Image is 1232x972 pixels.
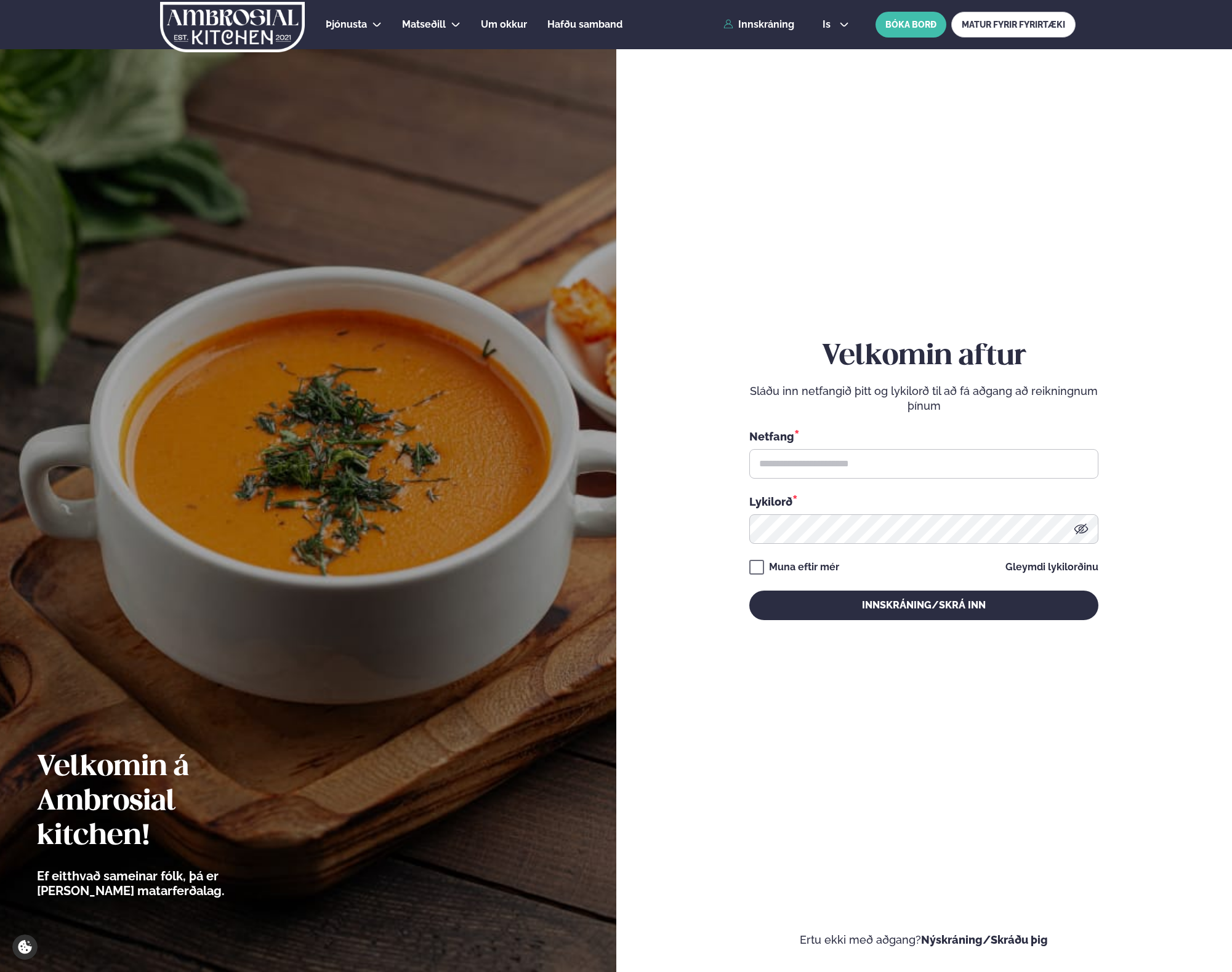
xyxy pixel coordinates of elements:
[749,428,1098,444] div: Netfang
[749,591,1098,620] button: Innskráning/Skrá inn
[921,933,1048,946] a: Nýskráning/Skráðu þig
[402,18,446,30] span: Matseðill
[326,18,367,30] span: Þjónusta
[159,2,306,52] img: logo
[876,12,946,38] button: BÓKA BORÐ
[1005,562,1098,572] a: Gleymdi lykilorðinu
[481,17,527,32] a: Um okkur
[547,17,622,32] a: Hafðu samband
[37,869,292,898] p: Ef eitthvað sameinar fólk, þá er [PERSON_NAME] matarferðalag.
[653,933,1196,947] p: Ertu ekki með aðgang?
[723,19,794,30] a: Innskráning
[749,493,1098,509] div: Lykilorð
[749,340,1098,374] h2: Velkomin aftur
[813,20,859,30] button: is
[547,18,622,30] span: Hafðu samband
[12,934,38,960] a: Cookie settings
[402,17,446,32] a: Matseðill
[749,384,1098,413] p: Sláðu inn netfangið þitt og lykilorð til að fá aðgang að reikningnum þínum
[326,17,367,32] a: Þjónusta
[481,18,527,30] span: Um okkur
[37,751,292,854] h2: Velkomin á Ambrosial kitchen!
[823,20,834,30] span: is
[951,12,1076,38] a: MATUR FYRIR FYRIRTÆKI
